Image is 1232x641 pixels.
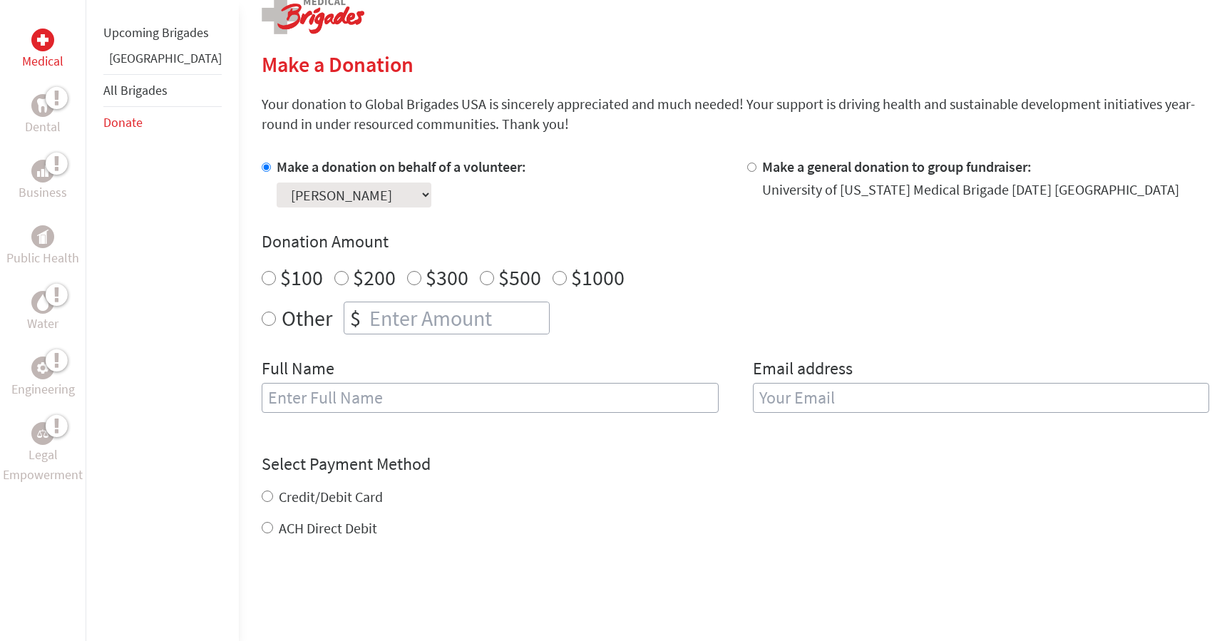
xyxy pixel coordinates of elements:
div: Public Health [31,225,54,248]
div: Dental [31,94,54,117]
input: Your Email [753,383,1210,413]
h4: Select Payment Method [262,453,1209,476]
h4: Donation Amount [262,230,1209,253]
label: $100 [280,264,323,291]
label: Full Name [262,357,334,383]
a: WaterWater [27,291,58,334]
img: Water [37,294,48,310]
p: Public Health [6,248,79,268]
label: Credit/Debit Card [279,488,383,506]
a: EngineeringEngineering [11,357,75,399]
a: Upcoming Brigades [103,24,209,41]
p: Water [27,314,58,334]
label: Other [282,302,332,334]
img: Public Health [37,230,48,244]
label: Make a donation on behalf of a volunteer: [277,158,526,175]
label: $1000 [571,264,625,291]
label: $300 [426,264,468,291]
p: Legal Empowerment [3,445,83,485]
iframe: reCAPTCHA [262,567,478,622]
p: Your donation to Global Brigades USA is sincerely appreciated and much needed! Your support is dr... [262,94,1209,134]
p: Dental [25,117,61,137]
label: ACH Direct Debit [279,519,377,537]
a: [GEOGRAPHIC_DATA] [109,50,222,66]
a: Legal EmpowermentLegal Empowerment [3,422,83,485]
div: Business [31,160,54,183]
div: University of [US_STATE] Medical Brigade [DATE] [GEOGRAPHIC_DATA] [762,180,1179,200]
a: MedicalMedical [22,29,63,71]
a: BusinessBusiness [19,160,67,202]
label: $200 [353,264,396,291]
li: Donate [103,107,222,138]
div: $ [344,302,366,334]
div: Water [31,291,54,314]
li: Guatemala [103,48,222,74]
label: $500 [498,264,541,291]
input: Enter Amount [366,302,549,334]
a: All Brigades [103,82,168,98]
div: Legal Empowerment [31,422,54,445]
img: Legal Empowerment [37,429,48,438]
img: Medical [37,34,48,46]
a: Public HealthPublic Health [6,225,79,268]
p: Engineering [11,379,75,399]
h2: Make a Donation [262,51,1209,77]
img: Engineering [37,362,48,374]
div: Medical [31,29,54,51]
li: All Brigades [103,74,222,107]
li: Upcoming Brigades [103,17,222,48]
img: Dental [37,98,48,112]
a: DentalDental [25,94,61,137]
div: Engineering [31,357,54,379]
p: Business [19,183,67,202]
p: Medical [22,51,63,71]
img: Business [37,165,48,177]
label: Make a general donation to group fundraiser: [762,158,1032,175]
input: Enter Full Name [262,383,719,413]
label: Email address [753,357,853,383]
a: Donate [103,114,143,130]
